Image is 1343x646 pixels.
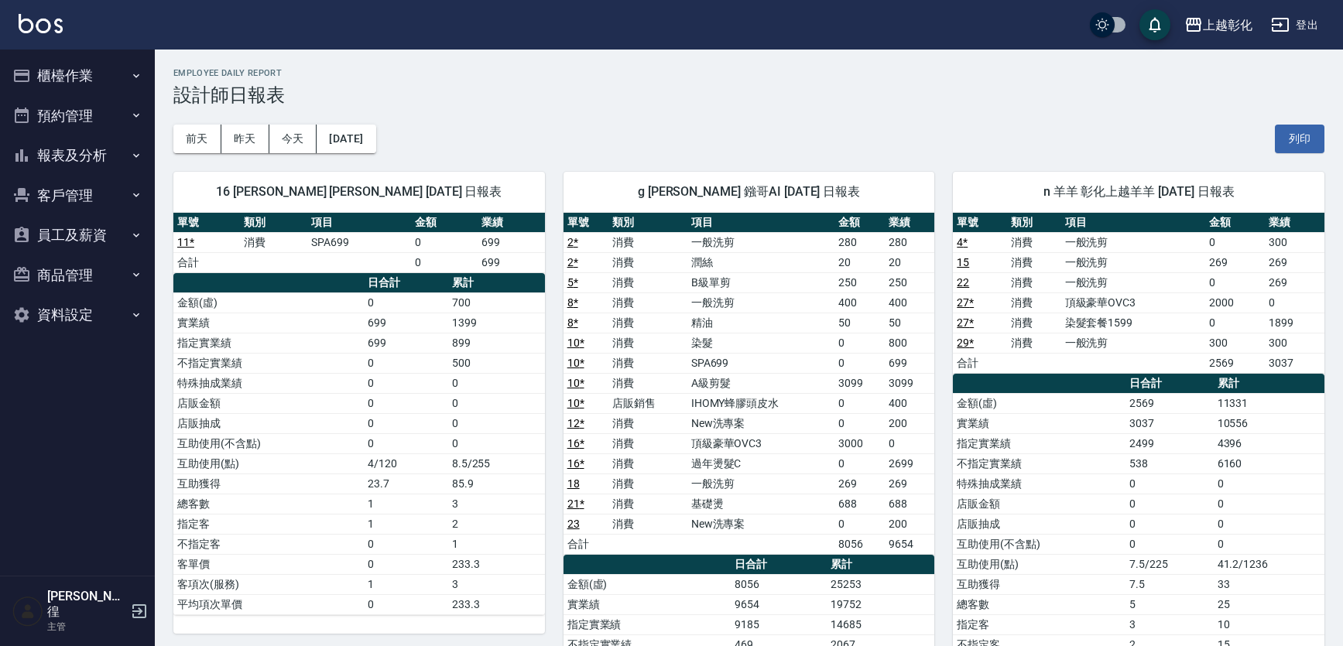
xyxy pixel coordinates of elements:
td: 特殊抽成業績 [953,473,1125,494]
th: 項目 [687,213,835,233]
td: 1899 [1265,313,1324,333]
td: 0 [364,393,448,413]
td: 400 [885,393,935,413]
a: 23 [567,518,580,530]
td: 0 [448,373,545,393]
td: 0 [834,333,885,353]
td: 合計 [173,252,240,272]
td: 0 [1214,494,1324,514]
td: 33 [1214,574,1324,594]
button: 報表及分析 [6,135,149,176]
td: 平均項次單價 [173,594,364,614]
td: 269 [1265,272,1324,292]
td: 店販金額 [953,494,1125,514]
td: 250 [834,272,885,292]
td: 50 [834,313,885,333]
td: 200 [885,514,935,534]
button: 櫃檯作業 [6,56,149,96]
td: 500 [448,353,545,373]
td: 消費 [608,494,687,514]
img: Logo [19,14,63,33]
table: a dense table [173,213,545,273]
th: 金額 [1205,213,1265,233]
td: 5 [1125,594,1213,614]
td: 不指定實業績 [953,453,1125,473]
td: 0 [834,453,885,473]
td: 總客數 [173,494,364,514]
td: 0 [448,413,545,433]
td: 0 [834,413,885,433]
td: 50 [885,313,935,333]
td: 25253 [827,574,934,594]
td: 2569 [1205,353,1265,373]
td: 0 [1125,473,1213,494]
td: 互助使用(點) [173,453,364,473]
th: 單號 [953,213,1007,233]
td: 2499 [1125,433,1213,453]
td: 200 [885,413,935,433]
th: 累計 [1214,374,1324,394]
td: 3 [1125,614,1213,634]
td: A級剪髮 [687,373,835,393]
h5: [PERSON_NAME]徨 [47,589,126,620]
td: 實業績 [564,594,731,614]
td: 400 [834,292,885,313]
td: 互助使用(點) [953,554,1125,574]
button: 今天 [269,125,317,153]
td: 染髮套餐1599 [1061,313,1206,333]
th: 金額 [411,213,478,233]
td: 85.9 [448,473,545,494]
button: 預約管理 [6,96,149,136]
td: 0 [364,534,448,554]
td: 899 [448,333,545,353]
td: 3 [448,574,545,594]
button: 上越彰化 [1178,9,1259,41]
table: a dense table [564,213,935,555]
td: 精油 [687,313,835,333]
div: 上越彰化 [1203,15,1252,35]
table: a dense table [953,213,1324,374]
td: 0 [1125,494,1213,514]
td: 消費 [608,453,687,473]
td: 金額(虛) [953,393,1125,413]
td: 9654 [885,534,935,554]
td: 0 [1205,272,1265,292]
td: 指定客 [173,514,364,534]
td: 8056 [731,574,827,594]
td: 233.3 [448,594,545,614]
td: 基礎燙 [687,494,835,514]
td: 0 [834,393,885,413]
th: 項目 [307,213,411,233]
td: 10556 [1214,413,1324,433]
td: 0 [448,433,545,453]
td: 指定實業績 [953,433,1125,453]
td: 699 [478,232,544,252]
td: 消費 [1007,313,1061,333]
td: 客項次(服務) [173,574,364,594]
td: 6160 [1214,453,1324,473]
span: 16 [PERSON_NAME] [PERSON_NAME] [DATE] 日報表 [192,184,526,200]
td: 3 [448,494,545,514]
td: 消費 [240,232,307,252]
td: 總客數 [953,594,1125,614]
td: 7.5/225 [1125,554,1213,574]
td: 金額(虛) [173,292,364,313]
td: 特殊抽成業績 [173,373,364,393]
td: 互助使用(不含點) [953,534,1125,554]
th: 業績 [478,213,544,233]
td: 0 [364,353,448,373]
td: 不指定實業績 [173,353,364,373]
td: 11331 [1214,393,1324,413]
td: 0 [364,433,448,453]
td: 金額(虛) [564,574,731,594]
td: 0 [1214,473,1324,494]
th: 類別 [1007,213,1061,233]
table: a dense table [173,273,545,615]
td: 消費 [608,313,687,333]
th: 項目 [1061,213,1206,233]
td: 269 [834,473,885,494]
td: 250 [885,272,935,292]
td: 23.7 [364,473,448,494]
td: 消費 [608,252,687,272]
td: 25 [1214,594,1324,614]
